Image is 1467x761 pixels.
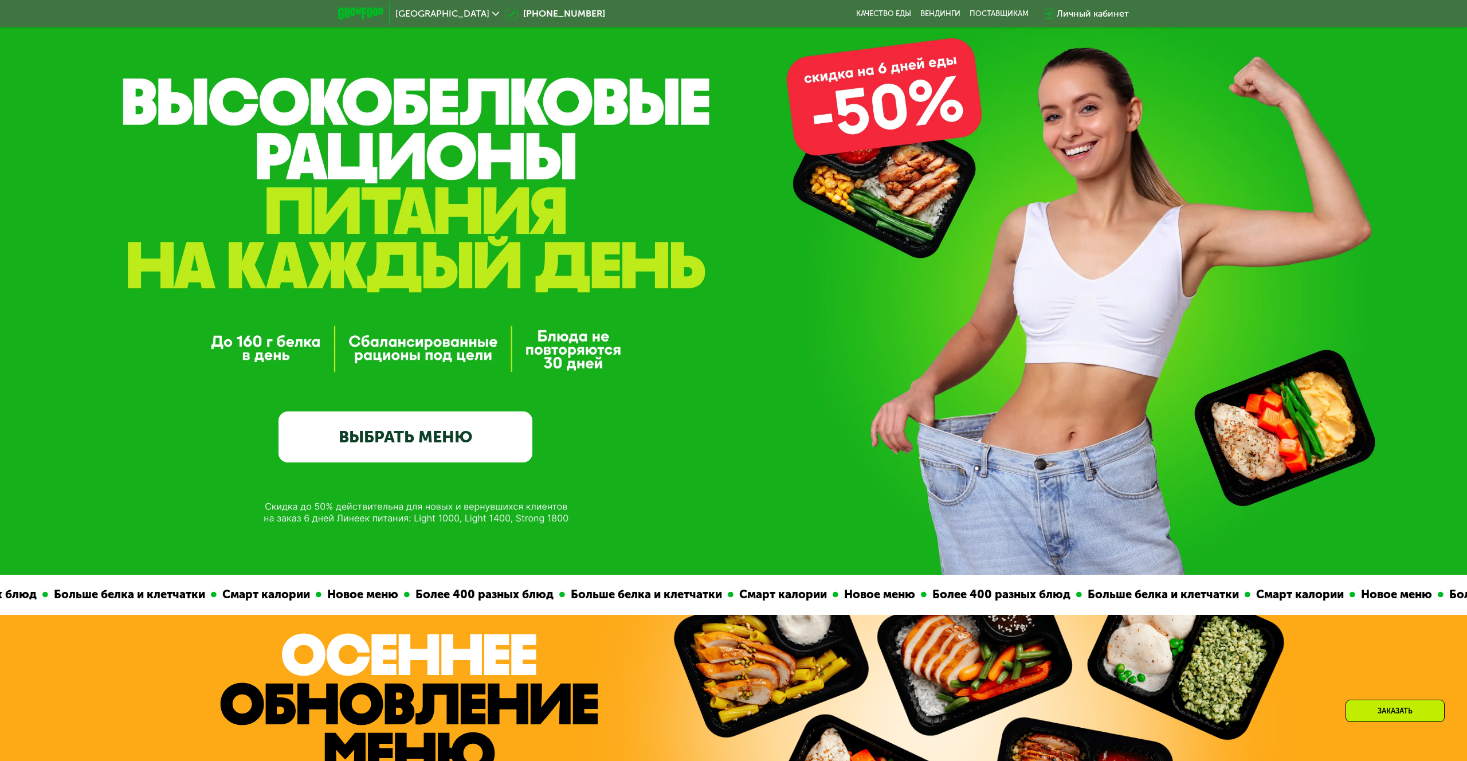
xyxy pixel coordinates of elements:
a: Качество еды [856,9,911,18]
div: поставщикам [970,9,1029,18]
a: Вендинги [920,9,960,18]
a: ВЫБРАТЬ МЕНЮ [279,411,532,462]
div: Смарт калории [143,586,242,603]
a: [PHONE_NUMBER] [505,7,605,21]
span: [GEOGRAPHIC_DATA] [395,9,489,18]
div: Больше белка и клетчатки [492,586,654,603]
div: Смарт калории [1177,586,1276,603]
div: Заказать [1346,700,1445,722]
div: Более 400 разных блюд [853,586,1003,603]
div: Новое меню [248,586,331,603]
div: Личный кабинет [1057,7,1129,21]
div: Более 400 разных блюд [336,586,486,603]
div: Смарт калории [660,586,759,603]
div: Новое меню [765,586,848,603]
div: Новое меню [1282,586,1364,603]
div: Больше белка и клетчатки [1009,586,1171,603]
